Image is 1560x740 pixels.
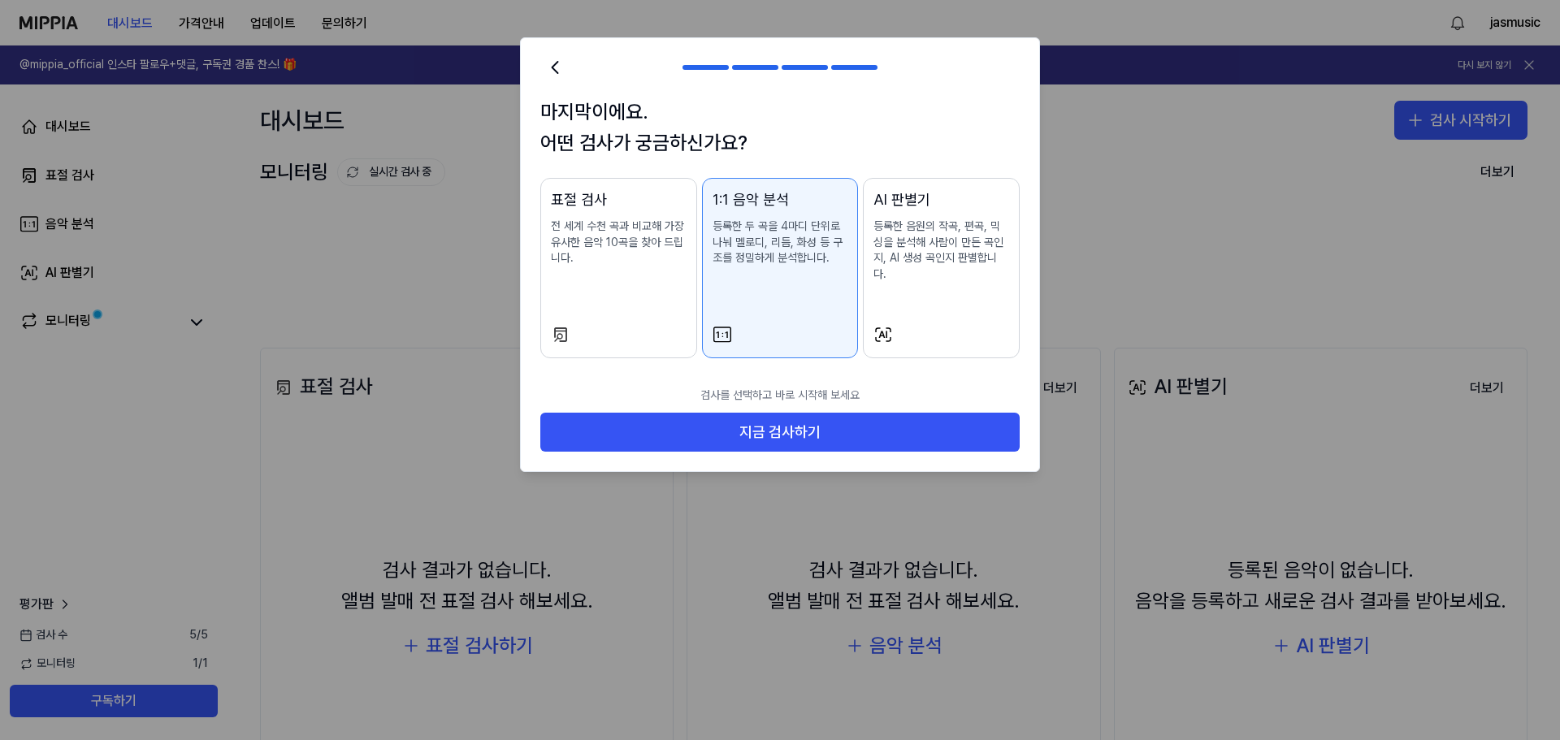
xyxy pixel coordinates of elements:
button: AI 판별기등록한 음원의 작곡, 편곡, 믹싱을 분석해 사람이 만든 곡인지, AI 생성 곡인지 판별합니다. [863,178,1020,357]
p: 등록한 두 곡을 4마디 단위로 나눠 멜로디, 리듬, 화성 등 구조를 정밀하게 분석합니다. [713,219,848,266]
div: 표절 검사 [551,188,687,212]
button: 지금 검사하기 [540,413,1020,452]
h1: 마지막이에요. 어떤 검사가 궁금하신가요? [540,97,1020,159]
p: 등록한 음원의 작곡, 편곡, 믹싱을 분석해 사람이 만든 곡인지, AI 생성 곡인지 판별합니다. [873,219,1009,282]
p: 검사를 선택하고 바로 시작해 보세요 [540,378,1020,413]
button: 표절 검사전 세계 수천 곡과 비교해 가장 유사한 음악 10곡을 찾아 드립니다. [540,178,697,357]
button: 1:1 음악 분석등록한 두 곡을 4마디 단위로 나눠 멜로디, 리듬, 화성 등 구조를 정밀하게 분석합니다. [702,178,859,357]
div: AI 판별기 [873,188,1009,212]
p: 전 세계 수천 곡과 비교해 가장 유사한 음악 10곡을 찾아 드립니다. [551,219,687,266]
div: 1:1 음악 분석 [713,188,848,212]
